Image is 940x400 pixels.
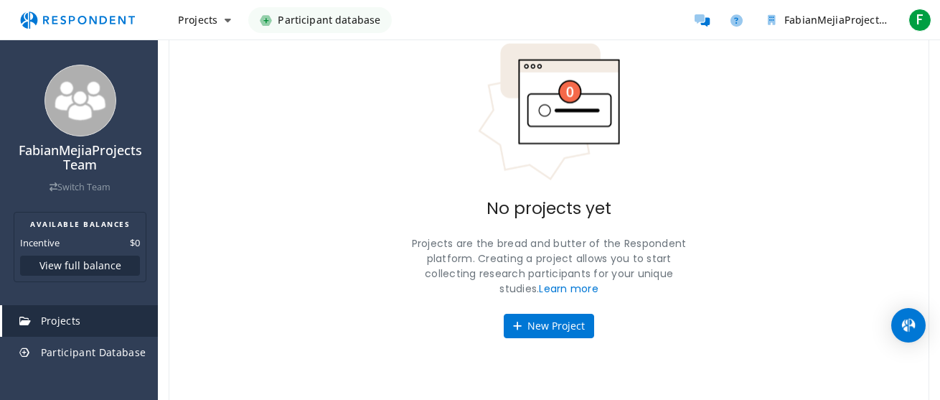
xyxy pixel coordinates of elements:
[20,236,60,250] dt: Incentive
[248,7,392,33] a: Participant database
[908,9,931,32] span: F
[784,13,913,27] span: FabianMejiaProjects Team
[487,199,611,219] h2: No projects yet
[20,218,140,230] h2: AVAILABLE BALANCES
[539,282,598,296] a: Learn more
[756,7,900,33] button: FabianMejiaProjects Team
[130,236,140,250] dd: $0
[504,314,594,338] button: New Project
[687,6,716,34] a: Message participants
[178,13,217,27] span: Projects
[11,6,144,34] img: respondent-logo.png
[166,7,243,33] button: Projects
[722,6,751,34] a: Help and support
[20,256,140,276] button: View full balance
[9,144,151,172] h4: FabianMejiaProjects Team
[14,212,146,282] section: Balance summary
[41,345,146,359] span: Participant Database
[405,236,692,297] p: Projects are the bread and butter of the Respondent platform. Creating a project allows you to st...
[278,7,380,33] span: Participant database
[477,42,621,182] img: No projects indicator
[891,308,926,343] div: Open Intercom Messenger
[50,181,111,193] a: Switch Team
[44,65,116,136] img: team_avatar_256.png
[906,7,934,33] button: F
[41,314,81,327] span: Projects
